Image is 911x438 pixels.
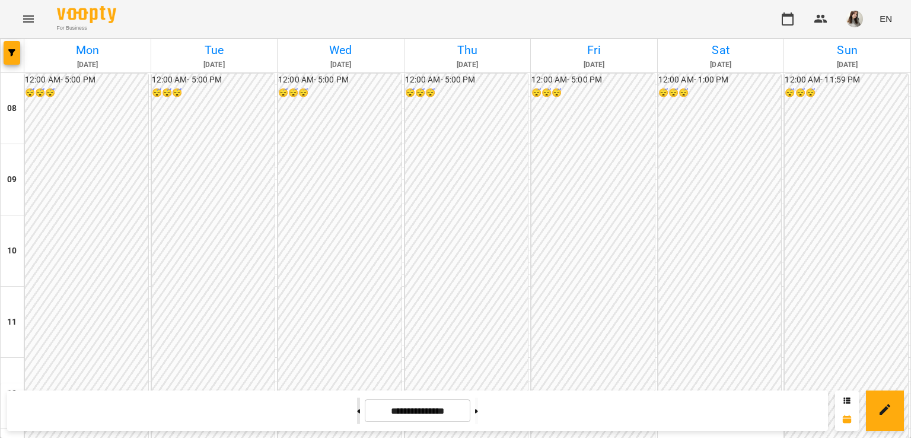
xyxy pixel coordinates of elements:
h6: [DATE] [406,59,529,71]
h6: 12:00 AM - 5:00 PM [405,74,528,87]
h6: 08 [7,102,17,115]
h6: [DATE] [786,59,909,71]
h6: Tue [153,41,276,59]
img: ee130890d6c2c5d4c40c4cda6b63149c.jpg [846,11,863,27]
h6: Wed [279,41,402,59]
img: Voopty Logo [57,6,116,23]
h6: 😴😴😴 [658,87,782,100]
button: EN [875,8,897,30]
h6: 😴😴😴 [152,87,275,100]
button: Menu [14,5,43,33]
h6: 😴😴😴 [405,87,528,100]
h6: 😴😴😴 [531,87,655,100]
h6: 😴😴😴 [25,87,148,100]
h6: Mon [26,41,149,59]
h6: 12:00 AM - 5:00 PM [152,74,275,87]
h6: [DATE] [533,59,655,71]
h6: 10 [7,245,17,258]
h6: [DATE] [26,59,149,71]
h6: [DATE] [153,59,276,71]
h6: 😴😴😴 [278,87,402,100]
h6: 12:00 AM - 1:00 PM [658,74,782,87]
h6: 09 [7,173,17,186]
h6: 11 [7,316,17,329]
span: EN [880,12,892,25]
h6: 12:00 AM - 5:00 PM [25,74,148,87]
h6: Sat [660,41,782,59]
h6: Fri [533,41,655,59]
h6: Thu [406,41,529,59]
span: For Business [57,24,116,32]
h6: 😴😴😴 [785,87,908,100]
h6: 12:00 AM - 5:00 PM [531,74,655,87]
h6: [DATE] [279,59,402,71]
h6: 12:00 AM - 5:00 PM [278,74,402,87]
h6: 12:00 AM - 11:59 PM [785,74,908,87]
h6: Sun [786,41,909,59]
h6: [DATE] [660,59,782,71]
